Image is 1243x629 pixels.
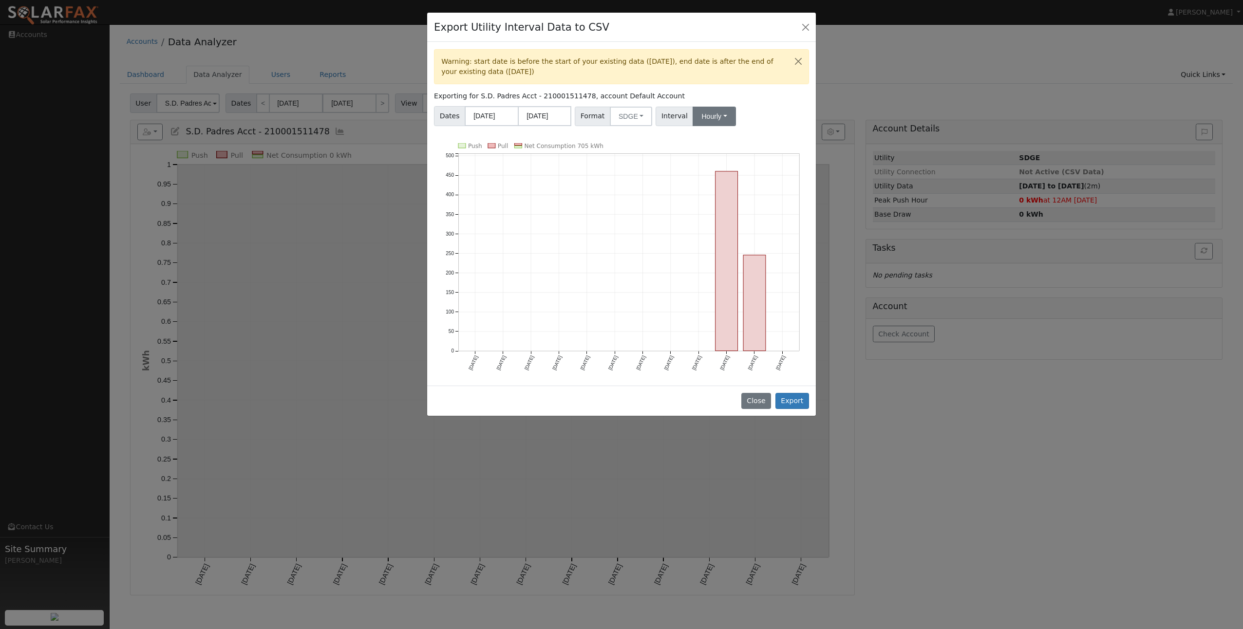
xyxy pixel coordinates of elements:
text: 50 [449,329,454,334]
button: Hourly [693,107,735,126]
rect: onclick="" [743,255,766,351]
text: Push [468,143,482,149]
text: [DATE] [663,354,675,370]
label: Exporting for S.D. Padres Acct - 210001511478, account Default Account [434,91,685,101]
text: [DATE] [635,354,646,370]
text: [DATE] [747,354,758,370]
text: [DATE] [551,354,563,370]
text: 300 [446,231,454,237]
text: 350 [446,212,454,217]
text: 200 [446,270,454,276]
text: 100 [446,309,454,314]
span: Format [575,107,610,126]
text: 0 [452,348,454,353]
span: Dates [434,106,465,126]
text: [DATE] [580,354,591,370]
h4: Export Utility Interval Data to CSV [434,19,609,35]
button: Close [741,393,771,409]
button: Close [799,20,812,34]
rect: onclick="" [716,171,738,351]
text: [DATE] [524,354,535,370]
text: 150 [446,290,454,295]
button: SDGE [610,107,652,126]
text: 250 [446,251,454,256]
text: [DATE] [775,354,786,370]
text: [DATE] [468,354,479,370]
text: Net Consumption 705 kWh [525,143,604,149]
text: [DATE] [607,354,619,370]
span: Interval [656,107,693,126]
text: [DATE] [496,354,507,370]
text: [DATE] [691,354,702,370]
button: Export [775,393,809,409]
text: [DATE] [719,354,730,370]
text: 500 [446,153,454,158]
div: Warning: start date is before the start of your existing data ([DATE]), end date is after the end... [434,49,809,84]
button: Close [788,50,809,74]
text: 450 [446,173,454,178]
text: 400 [446,192,454,198]
text: Pull [498,143,508,149]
